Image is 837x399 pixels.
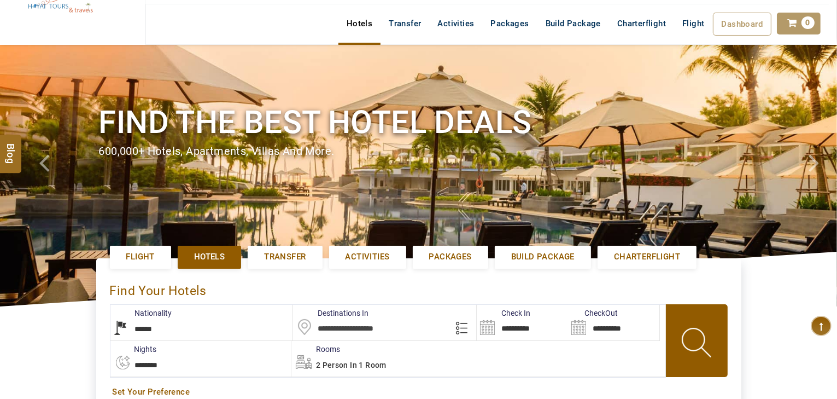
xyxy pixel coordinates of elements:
[346,251,390,263] span: Activities
[722,19,763,29] span: Dashboard
[483,13,537,34] a: Packages
[113,386,725,398] a: Set Your Preference
[568,305,659,340] input: Search
[291,344,340,355] label: Rooms
[194,251,225,263] span: Hotels
[609,13,674,34] a: Charterflight
[110,246,171,268] a: Flight
[777,13,821,34] a: 0
[614,251,680,263] span: Charterflight
[477,308,530,319] label: Check In
[430,13,483,34] a: Activities
[413,246,488,268] a: Packages
[429,251,472,263] span: Packages
[674,13,712,24] a: Flight
[381,13,429,34] a: Transfer
[110,272,728,304] div: Find Your Hotels
[99,143,739,159] div: 600,000+ hotels, apartments, villas and more.
[178,246,241,268] a: Hotels
[110,308,172,319] label: Nationality
[568,308,618,319] label: CheckOut
[293,308,368,319] label: Destinations In
[477,305,568,340] input: Search
[338,13,381,34] a: Hotels
[329,246,406,268] a: Activities
[682,18,704,29] span: Flight
[617,19,666,28] span: Charterflight
[126,251,155,263] span: Flight
[110,344,157,355] label: nights
[511,251,575,263] span: Build Package
[801,16,815,29] span: 0
[537,13,609,34] a: Build Package
[248,246,322,268] a: Transfer
[495,246,591,268] a: Build Package
[316,361,387,369] span: 2 Person in 1 Room
[598,246,696,268] a: Charterflight
[264,251,306,263] span: Transfer
[99,102,739,143] h1: Find the best hotel deals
